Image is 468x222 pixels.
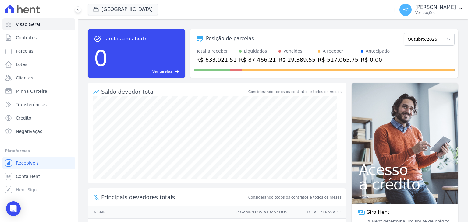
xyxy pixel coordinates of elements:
div: R$ 87.466,21 [239,56,276,64]
div: R$ 29.389,55 [278,56,315,64]
span: Contratos [16,35,37,41]
div: R$ 517.065,75 [318,56,358,64]
span: Crédito [16,115,31,121]
div: Posição de parcelas [206,35,254,42]
div: A receber [323,48,343,54]
div: R$ 633.921,51 [196,56,237,64]
div: Total a receber [196,48,237,54]
a: Visão Geral [2,18,75,30]
a: Clientes [2,72,75,84]
span: Negativação [16,128,43,134]
span: Clientes [16,75,33,81]
div: Antecipado [366,48,390,54]
div: Plataformas [5,147,73,154]
button: [GEOGRAPHIC_DATA] [88,4,158,15]
a: Crédito [2,112,75,124]
a: Negativação [2,125,75,137]
span: HC [402,8,409,12]
p: Ver opções [415,10,456,15]
span: east [175,69,179,74]
span: Ver tarefas [152,69,172,74]
span: Transferências [16,102,47,108]
div: Open Intercom Messenger [6,201,21,216]
a: Lotes [2,58,75,71]
a: Conta Hent [2,170,75,182]
a: Minha Carteira [2,85,75,97]
span: Tarefas em aberto [104,35,148,43]
span: Lotes [16,61,27,68]
div: Saldo devedor total [101,88,247,96]
button: HC [PERSON_NAME] Ver opções [395,1,468,18]
span: Minha Carteira [16,88,47,94]
th: Nome [88,206,229,219]
a: Contratos [2,32,75,44]
div: Liquidados [244,48,267,54]
span: Considerando todos os contratos e todos os meses [248,195,342,200]
div: Vencidos [283,48,302,54]
th: Total Atrasado [288,206,346,219]
span: Principais devedores totais [101,193,247,201]
span: a crédito [359,177,451,192]
span: Parcelas [16,48,34,54]
span: Giro Hent [366,209,389,216]
div: Considerando todos os contratos e todos os meses [248,89,342,95]
span: task_alt [94,35,101,43]
a: Recebíveis [2,157,75,169]
div: 0 [94,43,108,74]
th: Pagamentos Atrasados [229,206,288,219]
p: [PERSON_NAME] [415,4,456,10]
span: Conta Hent [16,173,40,179]
a: Transferências [2,99,75,111]
a: Ver tarefas east [110,69,179,74]
span: Acesso [359,162,451,177]
div: R$ 0,00 [361,56,390,64]
span: Recebíveis [16,160,39,166]
a: Parcelas [2,45,75,57]
span: Visão Geral [16,21,40,27]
